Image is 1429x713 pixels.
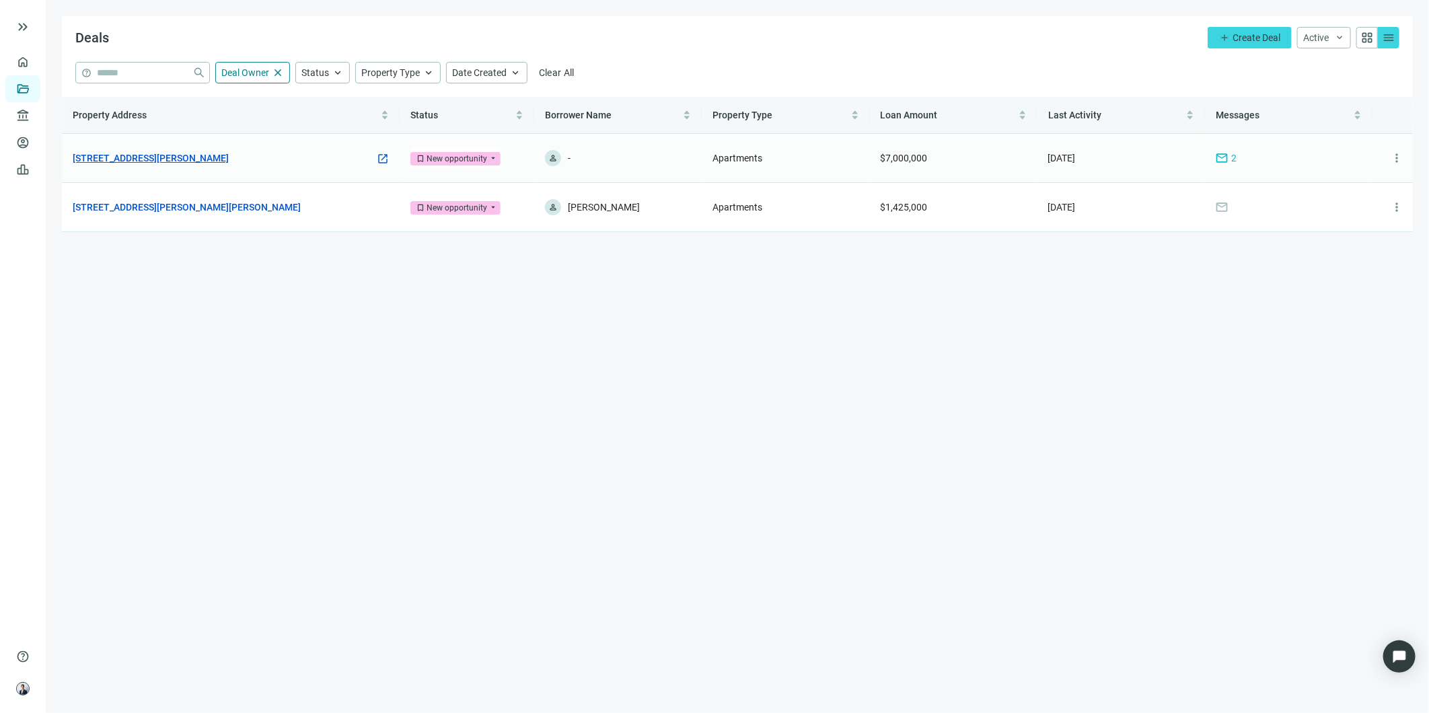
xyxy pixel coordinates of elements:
span: Active [1303,32,1329,43]
span: Apartments [712,153,762,163]
span: keyboard_arrow_up [332,67,344,79]
span: Property Address [73,110,147,120]
span: Date Created [452,67,507,78]
span: - [568,150,571,166]
span: Last Activity [1048,110,1101,120]
span: Apartments [712,202,762,213]
span: Loan Amount [881,110,938,120]
span: keyboard_arrow_up [423,67,435,79]
img: avatar [17,683,29,695]
button: more_vert [1383,194,1410,221]
button: more_vert [1383,145,1410,172]
span: add [1219,32,1230,43]
span: more_vert [1390,200,1403,214]
span: more_vert [1390,151,1403,165]
a: open_in_new [377,152,389,167]
span: Status [301,67,329,78]
span: [DATE] [1048,202,1076,213]
span: close [272,67,284,79]
span: mail [1216,151,1229,165]
button: addCreate Deal [1208,27,1292,48]
button: Activekeyboard_arrow_down [1297,27,1351,48]
span: Messages [1216,110,1259,120]
div: New opportunity [427,152,487,165]
div: New opportunity [427,201,487,215]
span: open_in_new [377,153,389,165]
a: [STREET_ADDRESS][PERSON_NAME] [73,151,229,165]
button: Clear All [533,62,581,83]
span: bookmark [416,203,425,213]
span: person [548,153,558,163]
span: account_balance [16,109,26,122]
span: keyboard_arrow_down [1334,32,1345,43]
span: bookmark [416,154,425,163]
span: Deal Owner [221,67,269,78]
span: Borrower Name [545,110,612,120]
span: Property Type [712,110,772,120]
span: grid_view [1360,31,1374,44]
span: [DATE] [1048,153,1076,163]
span: help [16,650,30,663]
span: person [548,202,558,212]
span: 2 [1232,151,1237,165]
span: Status [410,110,438,120]
span: keyboard_arrow_up [509,67,521,79]
span: $1,425,000 [880,202,927,213]
span: Property Type [361,67,420,78]
span: mail [1216,200,1229,214]
a: [STREET_ADDRESS][PERSON_NAME][PERSON_NAME] [73,200,301,215]
div: Open Intercom Messenger [1383,640,1416,673]
span: Create Deal [1233,32,1280,43]
button: keyboard_double_arrow_right [15,19,31,35]
span: [PERSON_NAME] [568,199,640,215]
span: Clear All [539,67,575,78]
span: menu [1382,31,1395,44]
span: $7,000,000 [880,153,927,163]
span: help [81,68,91,78]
